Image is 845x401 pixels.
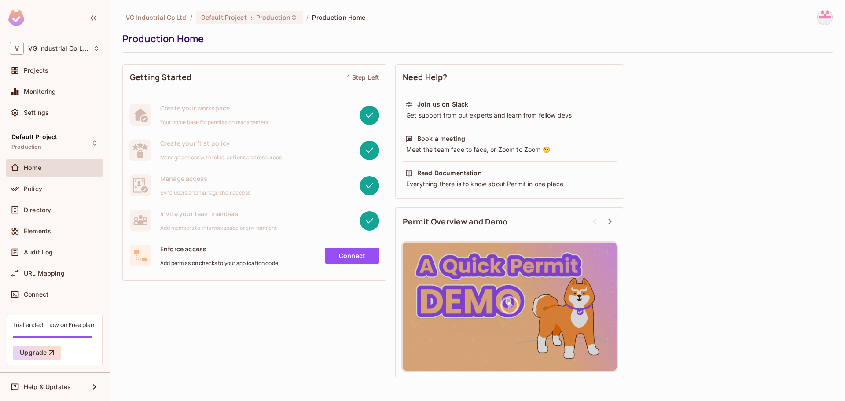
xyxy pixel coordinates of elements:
span: Workspace: VG Industrial Co Ltd [28,45,88,52]
div: Read Documentation [417,169,482,177]
div: Trial ended- now on Free plan [13,320,94,329]
div: Production Home [122,32,828,45]
span: Permit Overview and Demo [403,216,508,227]
img: SReyMgAAAABJRU5ErkJggg== [8,10,24,26]
span: Monitoring [24,88,56,95]
div: Everything there is to know about Permit in one place [405,180,614,188]
span: Policy [24,185,42,192]
span: Invite your team members [160,210,277,218]
button: Upgrade [13,346,61,360]
span: Audit Log [24,249,53,256]
div: Join us on Slack [417,100,468,109]
span: Production Home [312,13,365,22]
span: Directory [24,206,51,213]
div: Book a meeting [417,134,465,143]
span: Projects [24,67,48,74]
span: Add permission checks to your application code [160,260,278,267]
span: Home [24,164,42,171]
span: Create your workspace [160,104,269,112]
span: Manage access with roles, actions and resources [160,154,282,161]
div: Get support from out experts and learn from fellow devs [405,111,614,120]
span: Need Help? [403,72,448,83]
span: Create your first policy [160,139,282,147]
li: / [190,13,192,22]
span: V [10,42,24,55]
span: Enforce access [160,245,278,253]
span: the active workspace [126,13,187,22]
span: Default Project [11,133,57,140]
span: Getting Started [130,72,191,83]
span: Help & Updates [24,383,71,390]
img: developer.admin@vg-industrial.com [818,10,832,25]
li: / [306,13,309,22]
span: Your home base for permission management [160,119,269,126]
span: Connect [24,291,48,298]
span: URL Mapping [24,270,65,277]
span: Sync users and manage their access [160,189,250,196]
span: Add members to this workspace or environment [160,224,277,232]
div: Meet the team face to face, or Zoom to Zoom 😉 [405,145,614,154]
span: Manage access [160,174,250,183]
span: Settings [24,109,49,116]
span: Default Project [201,13,247,22]
a: Connect [325,248,379,264]
span: Production [256,13,290,22]
span: Production [11,143,42,151]
div: 1 Step Left [347,73,379,81]
span: : [250,14,253,21]
span: Elements [24,228,51,235]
